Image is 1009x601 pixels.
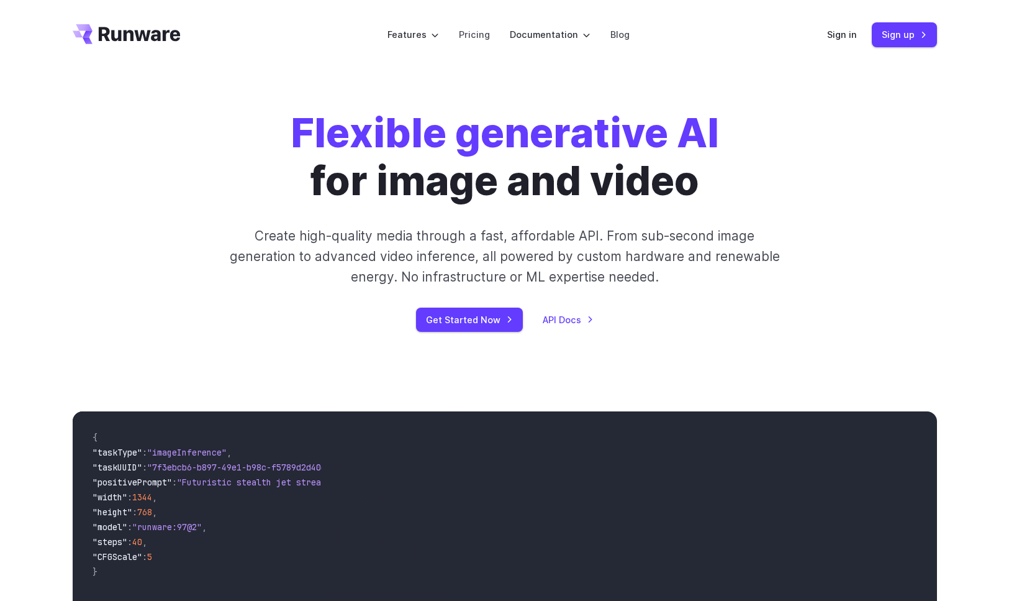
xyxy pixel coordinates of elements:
a: Blog [610,27,630,42]
span: , [202,521,207,533]
span: { [93,432,97,443]
a: API Docs [543,313,594,327]
span: "steps" [93,536,127,548]
a: Sign up [872,22,937,47]
span: , [152,507,157,518]
span: : [127,492,132,503]
p: Create high-quality media through a fast, affordable API. From sub-second image generation to adv... [228,226,781,288]
span: "Futuristic stealth jet streaking through a neon-lit cityscape with glowing purple exhaust" [177,477,629,488]
span: "imageInference" [147,447,227,458]
span: : [127,536,132,548]
span: , [227,447,232,458]
span: "positivePrompt" [93,477,172,488]
span: : [127,521,132,533]
a: Pricing [459,27,490,42]
span: 1344 [132,492,152,503]
span: "taskType" [93,447,142,458]
span: "taskUUID" [93,462,142,473]
h1: for image and video [291,109,719,206]
span: : [142,447,147,458]
span: "7f3ebcb6-b897-49e1-b98c-f5789d2d40d7" [147,462,336,473]
span: "runware:97@2" [132,521,202,533]
strong: Flexible generative AI [291,109,719,157]
span: "height" [93,507,132,518]
span: } [93,566,97,577]
a: Get Started Now [416,308,523,332]
span: 5 [147,551,152,562]
span: , [152,492,157,503]
span: "width" [93,492,127,503]
span: : [172,477,177,488]
span: : [132,507,137,518]
span: "model" [93,521,127,533]
span: "CFGScale" [93,551,142,562]
span: : [142,462,147,473]
label: Documentation [510,27,590,42]
span: , [142,536,147,548]
span: 768 [137,507,152,518]
a: Sign in [827,27,857,42]
label: Features [387,27,439,42]
a: Go to / [73,24,181,44]
span: : [142,551,147,562]
span: 40 [132,536,142,548]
